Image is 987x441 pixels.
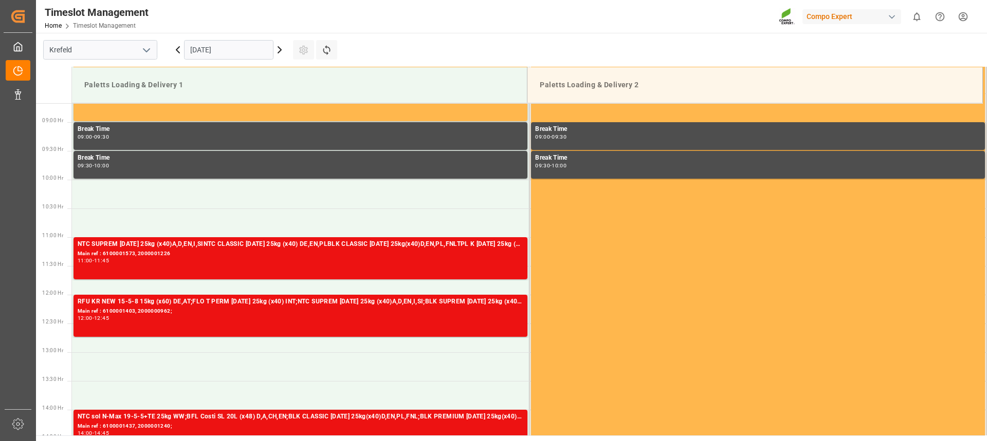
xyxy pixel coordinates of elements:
div: Paletts Loading & Delivery 1 [80,75,519,94]
div: 14:45 [94,431,109,435]
div: 12:45 [94,316,109,320]
div: 12:00 [78,316,93,320]
div: Main ref : 6100001403, 2000000962; [78,307,523,316]
span: 10:30 Hr [42,204,63,209]
button: open menu [138,42,154,58]
span: 10:00 Hr [42,175,63,181]
span: 13:30 Hr [42,376,63,382]
div: - [93,163,94,168]
div: 09:30 [535,163,550,168]
div: - [550,135,552,139]
div: 11:00 [78,258,93,263]
div: Break Time [78,153,523,163]
div: Main ref : 6100001437, 2000001240; [78,422,523,431]
input: DD.MM.YYYY [184,40,273,60]
span: 14:00 Hr [42,405,63,411]
img: Screenshot%202023-09-29%20at%2010.02.21.png_1712312052.png [779,8,795,26]
div: 09:30 [552,135,566,139]
div: - [93,135,94,139]
div: Compo Expert [802,9,901,24]
div: Paletts Loading & Delivery 2 [536,75,974,94]
button: show 0 new notifications [905,5,928,28]
div: 09:30 [78,163,93,168]
div: - [550,163,552,168]
div: Break Time [78,124,523,135]
span: 09:30 Hr [42,146,63,152]
div: Main ref : 6100001573, 2000001226 [78,250,523,258]
span: 14:30 Hr [42,434,63,439]
span: 09:00 Hr [42,118,63,123]
span: 11:30 Hr [42,261,63,267]
div: RFU KR NEW 15-5-8 15kg (x60) DE,AT;FLO T PERM [DATE] 25kg (x40) INT;NTC SUPREM [DATE] 25kg (x40)A... [78,297,523,307]
div: Break Time [535,153,981,163]
div: 09:00 [78,135,93,139]
button: Compo Expert [802,7,905,26]
div: Break Time [535,124,981,135]
a: Home [45,22,62,29]
span: 12:30 Hr [42,319,63,324]
div: NTC sol N-Max 19-5-5+TE 25kg WW;BFL Costi SL 20L (x48) D,A,CH,EN;BLK CLASSIC [DATE] 25kg(x40)D,EN... [78,412,523,422]
button: Help Center [928,5,952,28]
div: 10:00 [94,163,109,168]
div: NTC SUPREM [DATE] 25kg (x40)A,D,EN,I,SINTC CLASSIC [DATE] 25kg (x40) DE,EN,PLBLK CLASSIC [DATE] 2... [78,239,523,250]
div: - [93,316,94,320]
span: 13:00 Hr [42,348,63,353]
div: - [93,431,94,435]
span: 12:00 Hr [42,290,63,296]
div: 09:00 [535,135,550,139]
div: 11:45 [94,258,109,263]
span: 11:00 Hr [42,233,63,238]
input: Type to search/select [43,40,157,60]
div: - [93,258,94,263]
div: Timeslot Management [45,5,149,20]
div: 14:00 [78,431,93,435]
div: 10:00 [552,163,566,168]
div: 09:30 [94,135,109,139]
